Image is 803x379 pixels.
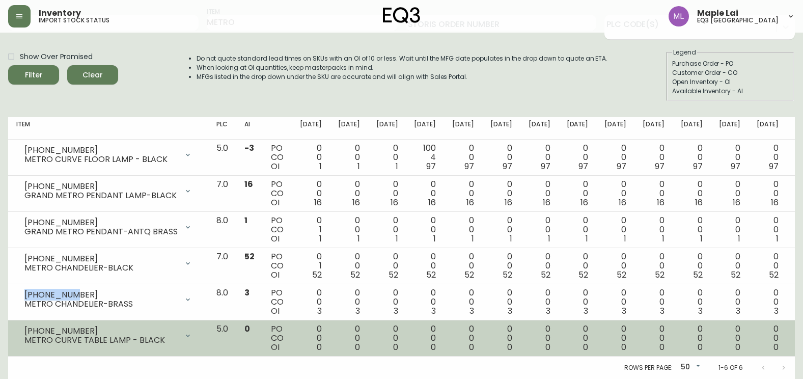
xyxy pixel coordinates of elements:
[396,233,398,245] span: 1
[271,197,280,208] span: OI
[660,305,664,317] span: 3
[567,180,589,207] div: 0 0
[738,233,740,245] span: 1
[414,324,436,352] div: 0 0
[697,17,779,23] h5: eq3 [GEOGRAPHIC_DATA]
[317,305,322,317] span: 3
[24,327,178,336] div: [PHONE_NUMBER]
[396,160,398,172] span: 1
[431,341,436,353] span: 0
[657,197,664,208] span: 16
[711,117,749,140] th: [DATE]
[543,197,550,208] span: 16
[244,251,255,262] span: 52
[350,269,360,281] span: 52
[733,197,740,208] span: 16
[604,144,626,171] div: 0 0
[300,144,322,171] div: 0 0
[604,288,626,316] div: 0 0
[391,197,398,208] span: 16
[352,197,360,208] span: 16
[529,288,550,316] div: 0 0
[604,180,626,207] div: 0 0
[546,305,550,317] span: 3
[208,284,236,320] td: 8.0
[567,144,589,171] div: 0 0
[619,197,626,208] span: 16
[490,144,512,171] div: 0 0
[464,160,474,172] span: 97
[507,341,512,353] span: 0
[719,324,741,352] div: 0 0
[452,144,474,171] div: 0 0
[24,155,178,164] div: METRO CURVE FLOOR LAMP - BLACK
[24,263,178,273] div: METRO CHANDELIER-BLACK
[236,117,263,140] th: AI
[414,288,436,316] div: 0 0
[621,341,626,353] span: 0
[464,269,474,281] span: 52
[271,144,284,171] div: PO CO
[655,269,664,281] span: 52
[490,252,512,280] div: 0 0
[24,336,178,345] div: METRO CURVE TABLE LAMP - BLACK
[357,160,360,172] span: 1
[300,216,322,243] div: 0 1
[355,341,360,353] span: 0
[24,254,178,263] div: [PHONE_NUMBER]
[541,160,550,172] span: 97
[548,233,550,245] span: 1
[774,305,779,317] span: 3
[244,323,250,335] span: 0
[584,305,588,317] span: 3
[300,288,322,316] div: 0 0
[376,216,398,243] div: 0 0
[520,117,559,140] th: [DATE]
[208,140,236,176] td: 5.0
[8,117,208,140] th: Item
[271,160,280,172] span: OI
[655,160,664,172] span: 97
[617,269,626,281] span: 52
[681,180,703,207] div: 0 0
[208,212,236,248] td: 8.0
[271,324,284,352] div: PO CO
[208,248,236,284] td: 7.0
[757,252,779,280] div: 0 0
[567,252,589,280] div: 0 0
[338,144,360,171] div: 0 0
[24,290,178,300] div: [PHONE_NUMBER]
[330,117,368,140] th: [DATE]
[490,288,512,316] div: 0 0
[208,176,236,212] td: 7.0
[452,324,474,352] div: 0 0
[731,269,740,281] span: 52
[698,305,703,317] span: 3
[596,117,634,140] th: [DATE]
[503,160,512,172] span: 97
[719,144,741,171] div: 0 0
[16,216,200,238] div: [PHONE_NUMBER]GRAND METRO PENDANT-ANTQ BRASS
[16,324,200,347] div: [PHONE_NUMBER]METRO CURVE TABLE LAMP - BLACK
[681,252,703,280] div: 0 0
[414,144,436,171] div: 100 4
[393,341,398,353] span: 0
[338,216,360,243] div: 0 0
[672,48,697,57] legend: Legend
[681,216,703,243] div: 0 0
[271,288,284,316] div: PO CO
[16,288,200,311] div: [PHONE_NUMBER]METRO CHANDELIER-BRASS
[208,320,236,357] td: 5.0
[718,363,743,372] p: 1-6 of 6
[300,252,322,280] div: 0 1
[662,233,664,245] span: 1
[376,324,398,352] div: 0 0
[300,324,322,352] div: 0 0
[643,324,664,352] div: 0 0
[545,341,550,353] span: 0
[271,180,284,207] div: PO CO
[39,9,81,17] span: Inventory
[698,341,703,353] span: 0
[466,197,474,208] span: 16
[244,214,247,226] span: 1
